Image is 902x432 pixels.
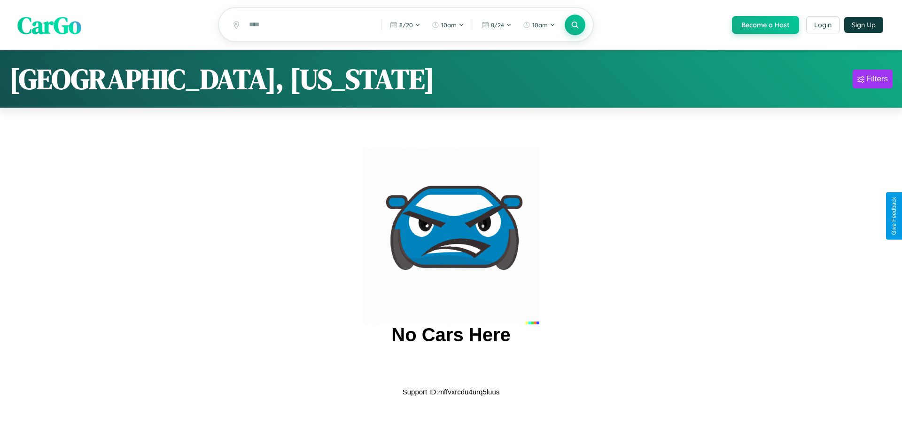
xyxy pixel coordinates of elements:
button: Sign Up [844,17,883,33]
span: 10am [532,21,548,29]
span: 10am [441,21,457,29]
h2: No Cars Here [391,324,510,346]
span: 8 / 24 [491,21,504,29]
button: 8/20 [385,17,425,32]
button: 8/24 [477,17,516,32]
button: 10am [427,17,469,32]
button: Become a Host [732,16,799,34]
button: Login [806,16,840,33]
p: Support ID: mffvxrcdu4urq5luus [403,385,500,398]
img: car [363,148,539,324]
span: CarGo [17,8,81,41]
h1: [GEOGRAPHIC_DATA], [US_STATE] [9,60,435,98]
div: Filters [866,74,888,84]
div: Give Feedback [891,197,897,235]
span: 8 / 20 [399,21,413,29]
button: 10am [518,17,560,32]
button: Filters [853,70,893,88]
